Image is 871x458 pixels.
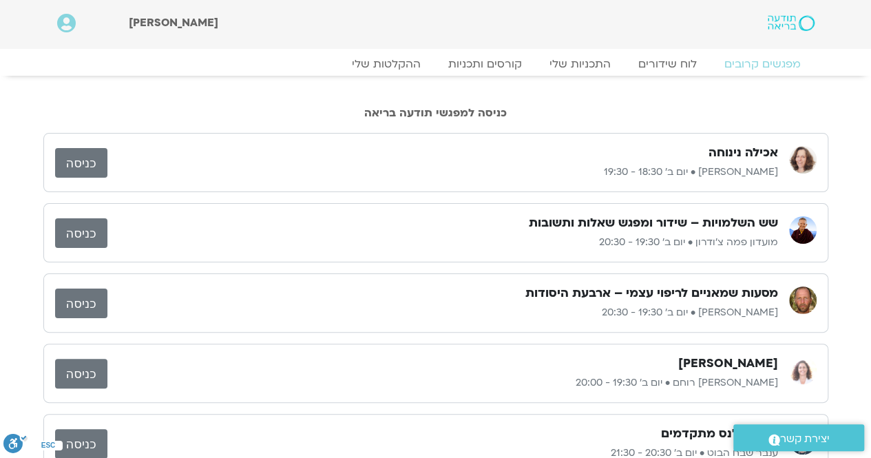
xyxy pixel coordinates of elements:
a: קורסים ותכניות [434,57,536,71]
a: מפגשים קרובים [711,57,815,71]
span: [PERSON_NAME] [129,15,218,30]
p: [PERSON_NAME] רוחם • יום ב׳ 19:30 - 20:00 [107,375,778,391]
a: כניסה [55,289,107,318]
p: [PERSON_NAME] • יום ב׳ 19:30 - 20:30 [107,304,778,321]
h3: אכילה נינוחה [709,145,778,161]
p: [PERSON_NAME] • יום ב׳ 18:30 - 19:30 [107,164,778,180]
img: אורנה סמלסון רוחם [789,357,817,384]
a: כניסה [55,148,107,178]
a: כניסה [55,359,107,388]
a: כניסה [55,218,107,248]
img: מועדון פמה צ'ודרון [789,216,817,244]
h2: כניסה למפגשי תודעה בריאה [43,107,828,119]
img: נעמה כהן [789,146,817,174]
a: לוח שידורים [625,57,711,71]
nav: Menu [57,57,815,71]
h3: מיינדפולנס מתקדמים [661,426,778,442]
a: יצירת קשר [733,424,864,451]
span: יצירת קשר [780,430,830,448]
a: התכניות שלי [536,57,625,71]
h3: שש השלמויות – שידור ומפגש שאלות ותשובות [529,215,778,231]
p: מועדון פמה צ'ודרון • יום ב׳ 19:30 - 20:30 [107,234,778,251]
img: תומר פיין [789,287,817,314]
a: ההקלטות שלי [338,57,434,71]
h3: [PERSON_NAME] [678,355,778,372]
h3: מסעות שמאניים לריפוי עצמי – ארבעת היסודות [525,285,778,302]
